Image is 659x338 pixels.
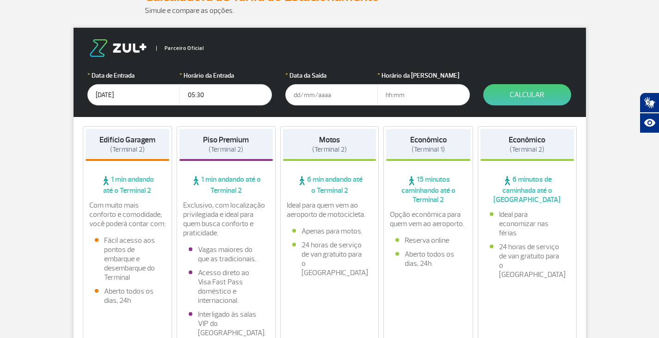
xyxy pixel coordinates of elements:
label: Data de Entrada [87,71,180,80]
span: Parceiro Oficial [156,46,204,51]
p: Opção econômica para quem vem ao aeroporto. [390,210,467,228]
button: Abrir tradutor de língua de sinais. [640,92,659,113]
p: Com muito mais conforto e comodidade, você poderá contar com: [89,201,166,228]
li: Apenas para motos. [292,227,367,236]
button: Calcular [483,84,571,105]
input: hh:mm [377,84,470,105]
span: (Terminal 2) [312,145,347,154]
strong: Motos [319,135,340,145]
span: 15 minutos caminhando até o Terminal 2 [386,175,470,204]
div: Plugin de acessibilidade da Hand Talk. [640,92,659,133]
button: Abrir recursos assistivos. [640,113,659,133]
span: 1 min andando até o Terminal 2 [86,175,170,195]
li: 24 horas de serviço de van gratuito para o [GEOGRAPHIC_DATA] [292,240,367,277]
span: (Terminal 2) [510,145,544,154]
label: Horário da Entrada [179,71,272,80]
span: (Terminal 2) [110,145,145,154]
label: Data da Saída [285,71,378,80]
li: 24 horas de serviço de van gratuito para o [GEOGRAPHIC_DATA] [490,242,565,279]
li: Aberto todos os dias, 24h [95,287,160,305]
li: Aberto todos os dias, 24h. [395,250,461,268]
span: 6 minutos de caminhada até o [GEOGRAPHIC_DATA] [480,175,574,204]
label: Horário da [PERSON_NAME] [377,71,470,80]
span: (Terminal 2) [209,145,243,154]
p: Exclusivo, com localização privilegiada e ideal para quem busca conforto e praticidade. [183,201,269,238]
input: hh:mm [179,84,272,105]
img: logo-zul.png [87,39,148,57]
span: 6 min andando até o Terminal 2 [283,175,376,195]
li: Acesso direto ao Visa Fast Pass doméstico e internacional. [189,268,264,305]
li: Ideal para economizar nas férias [490,210,565,238]
span: (Terminal 1) [412,145,445,154]
p: Simule e compare as opções. [145,5,515,16]
li: Interligado às salas VIP do [GEOGRAPHIC_DATA]. [189,310,264,338]
strong: Piso Premium [203,135,249,145]
input: dd/mm/aaaa [87,84,180,105]
strong: Econômico [410,135,447,145]
span: 1 min andando até o Terminal 2 [179,175,273,195]
strong: Econômico [509,135,545,145]
li: Vagas maiores do que as tradicionais. [189,245,264,264]
li: Reserva online [395,236,461,245]
p: Ideal para quem vem ao aeroporto de motocicleta. [287,201,373,219]
input: dd/mm/aaaa [285,84,378,105]
strong: Edifício Garagem [99,135,155,145]
li: Fácil acesso aos pontos de embarque e desembarque do Terminal [95,236,160,282]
